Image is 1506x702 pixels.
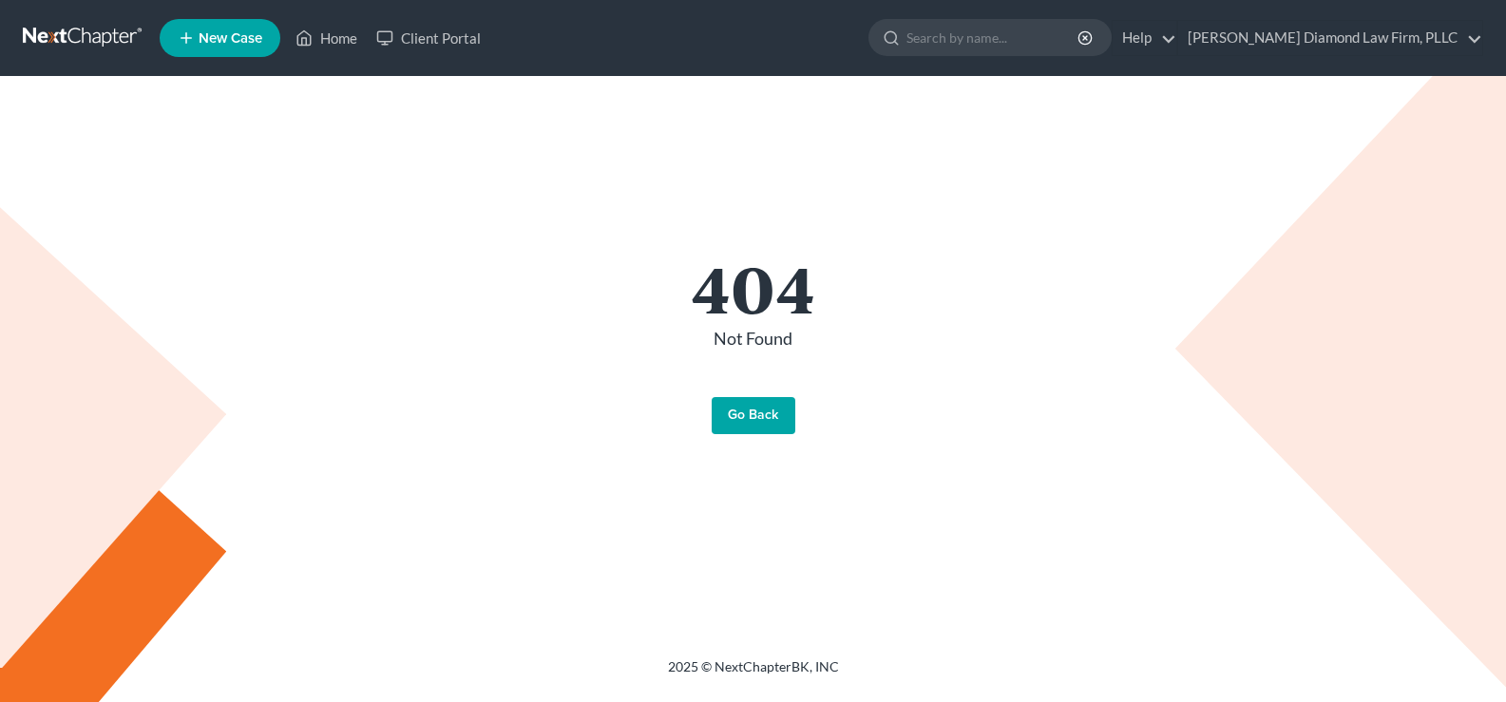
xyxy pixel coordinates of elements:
a: Go Back [712,397,795,435]
a: Client Portal [367,21,490,55]
a: Home [286,21,367,55]
input: Search by name... [906,20,1080,55]
span: New Case [199,31,262,46]
p: Not Found [231,327,1276,351]
div: 2025 © NextChapterBK, INC [212,657,1295,692]
a: Help [1113,21,1176,55]
a: [PERSON_NAME] Diamond Law Firm, PLLC [1178,21,1482,55]
h1: 404 [231,255,1276,319]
